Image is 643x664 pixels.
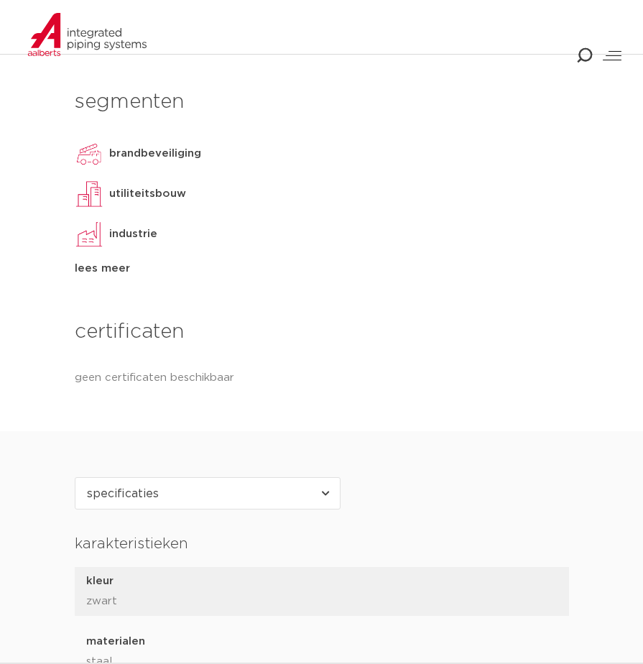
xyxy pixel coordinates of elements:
[86,593,558,610] p: zwart
[75,260,569,277] div: lees meer
[75,220,103,249] img: industrie
[75,369,569,387] p: geen certificaten beschikbaar
[75,88,569,116] h3: segmenten
[109,145,201,162] p: brandbeveiliging
[86,633,558,650] p: materialen
[109,185,186,203] p: utiliteitsbouw
[86,573,558,590] p: kleur
[75,318,569,346] h3: certificaten
[75,532,569,555] h4: karakteristieken
[75,180,103,208] img: utiliteitsbouw
[109,226,157,243] p: industrie
[75,139,103,168] img: brandbeveiliging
